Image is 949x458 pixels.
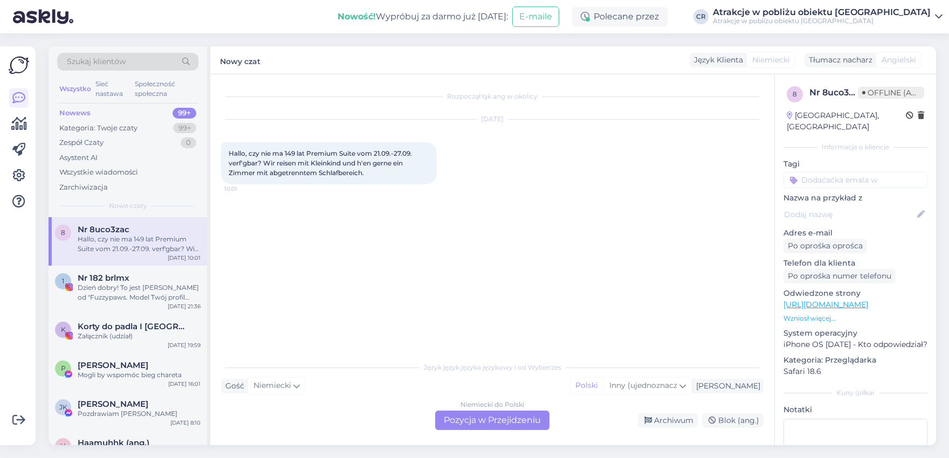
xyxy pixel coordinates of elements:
p: Wzniosł więcej... [783,314,927,323]
div: Polski [570,378,603,394]
span: Nr 8uco3zac [78,225,129,234]
button: E-maile [512,6,559,27]
div: Niemiecki do Polski [460,400,524,410]
p: Safari 18.6 [783,366,927,377]
a: Atrakcje w pobliżu obiektu [GEOGRAPHIC_DATA]Atrakcje w pobliżu obiektu [GEOGRAPHIC_DATA] [713,8,943,25]
div: Wypróbuj za darmo już [DATE]: [338,10,508,23]
div: [DATE] 8:10 [170,419,201,427]
span: h [60,442,66,450]
span: Offline (ang.) [858,87,924,99]
div: Społeczność społeczna [133,77,198,101]
p: Tagi [783,158,927,170]
div: Gość [221,380,244,392]
div: Blok (ang.) [702,413,764,428]
div: Po oprośka numer telefonu [783,269,896,283]
div: Pozdrawiam [PERSON_NAME] [78,409,201,419]
div: [DATE] 16:01 [168,380,201,388]
div: CR [693,9,709,24]
div: [GEOGRAPHIC_DATA], [GEOGRAPHIC_DATA] [787,110,906,133]
div: [DATE] 21:36 [168,302,201,310]
div: Załącznik (udział) [78,331,201,341]
div: Zarchiwizacja [59,182,108,193]
div: Pozycja w Przejidzeniu [435,411,549,430]
span: Angielski [882,54,916,66]
span: 8 [61,228,65,237]
span: Niemiecki [752,54,790,66]
div: 99+ [173,123,196,134]
span: Szukaj klientów [67,56,126,67]
div: Informacje o kliencie [783,142,927,152]
div: [DATE] 19:59 [168,341,201,349]
div: Atrakcje w pobliżu obiektu [GEOGRAPHIC_DATA] [713,8,931,17]
div: [DATE] [221,114,764,124]
div: Asystent AI [59,152,98,163]
span: Haamuhhk (ang.) [78,438,149,448]
p: Nazwa na przykład z [783,192,927,204]
span: 1 [62,277,64,285]
span: P [61,364,66,372]
div: Język Klienta [690,54,743,66]
span: Hallo, czy nie ma 149 lat Premium Suite vom 21.09.-27.09. verf'gbar? Wir reisen mit Kleinkind und... [229,149,414,177]
div: Kuny (piłkar [783,388,927,398]
div: 0 [181,137,196,148]
div: Polecane przez [572,7,668,26]
p: Telefon dla klienta [783,258,927,269]
p: Kategoria: Przeglądarka [783,355,927,366]
div: Dzień dobry! To jest [PERSON_NAME] od "Fuzzypaws. Model Twój profil przykuł nasze oko" Jesteśmy ś... [78,283,201,302]
span: Niemiecki [253,380,291,392]
span: Paweł Tcho [78,360,148,370]
div: Sieć nastawa [93,77,133,101]
div: Archiwum [638,413,698,428]
input: Dodaj nazwę [784,209,915,220]
span: K [61,325,66,334]
span: 8 [793,90,797,98]
div: Atrakcje w pobliżu obiektu [GEOGRAPHIC_DATA] [713,17,931,25]
span: 10:01 [224,185,265,193]
span: Inny (ujednoznacz [609,380,677,390]
span: Jacek Dubicki [78,399,148,409]
div: [DATE] 10:01 [168,254,201,262]
a: [URL][DOMAIN_NAME] [783,300,868,309]
span: Korty do padla I Szczecin [78,322,190,331]
div: Wszystko [57,77,93,101]
input: Dodaćaćka emala w [783,172,927,188]
div: Hallo, czy nie ma 149 lat Premium Suite vom 21.09.-27.09. verf'gbar? Wir reisen mit Kleinkind und... [78,234,201,254]
label: Nowy czat [220,53,260,67]
span: Nowe czaty [109,201,147,211]
div: [PERSON_NAME] [692,380,760,392]
img: Proszę głośne logo [9,55,29,75]
span: JK [59,403,67,411]
p: Adres e-mail [783,227,927,239]
div: 99+ [173,108,196,119]
div: Rozpoczął łąk ang w okolicy [221,92,764,101]
div: Nr 8uco3zac [809,86,858,99]
div: Mogli by wspomóc bieg chareta [78,370,201,380]
p: iPhone OS [DATE] - Kto odpowiedział? [783,339,927,350]
p: Notatki [783,404,927,415]
span: Nr 182 brlmx [78,273,129,283]
div: Po oprośka oprośca [783,239,867,253]
div: Zespół Czaty [59,137,104,148]
p: System operacyjny [783,328,927,339]
div: Tłumacz nacharz [804,54,872,66]
div: Język język języka językowy i od Wybierzes [221,363,764,372]
p: Odwiedzone strony [783,288,927,299]
div: Kategoria: Twoje czaty [59,123,137,134]
div: Nowews [59,108,91,119]
div: Wszystkie wiadomości [59,167,138,178]
b: Nowość! [338,11,376,22]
